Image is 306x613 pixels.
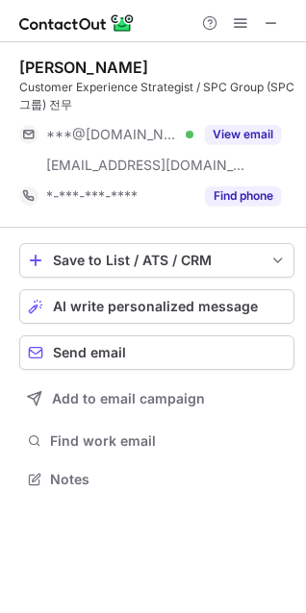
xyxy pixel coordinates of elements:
[46,126,179,143] span: ***@[DOMAIN_NAME]
[19,12,135,35] img: ContactOut v5.3.10
[19,466,294,493] button: Notes
[19,381,294,416] button: Add to email campaign
[53,299,258,314] span: AI write personalized message
[19,79,294,113] div: Customer Experience Strategist / SPC Group (SPC그룹) 전무
[50,471,287,488] span: Notes
[205,186,281,206] button: Reveal Button
[52,391,205,406] span: Add to email campaign
[19,58,148,77] div: [PERSON_NAME]
[53,345,126,360] span: Send email
[205,125,281,144] button: Reveal Button
[46,157,246,174] span: [EMAIL_ADDRESS][DOMAIN_NAME]
[19,428,294,454] button: Find work email
[53,253,261,268] div: Save to List / ATS / CRM
[19,289,294,324] button: AI write personalized message
[19,243,294,278] button: save-profile-one-click
[50,432,287,450] span: Find work email
[19,335,294,370] button: Send email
